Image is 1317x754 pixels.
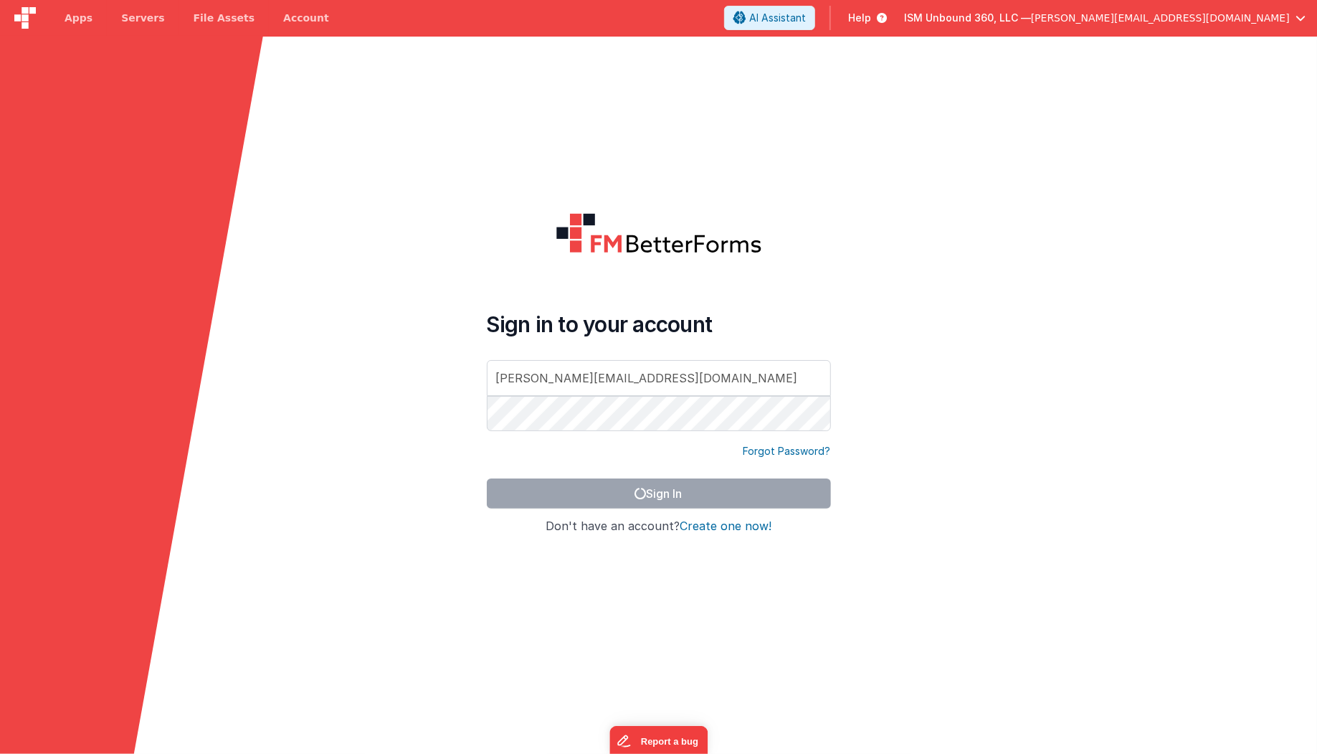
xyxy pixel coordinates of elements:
button: ISM Unbound 360, LLC — [PERSON_NAME][EMAIL_ADDRESS][DOMAIN_NAME] [904,11,1306,25]
h4: Sign in to your account [487,311,831,337]
a: Forgot Password? [743,444,831,458]
span: Servers [121,11,164,25]
button: Create one now! [680,520,771,533]
button: AI Assistant [724,6,815,30]
h4: Don't have an account? [487,520,831,533]
span: Apps [65,11,92,25]
span: [PERSON_NAME][EMAIL_ADDRESS][DOMAIN_NAME] [1031,11,1290,25]
span: File Assets [194,11,255,25]
span: AI Assistant [749,11,806,25]
button: Sign In [487,479,831,509]
input: Email Address [487,360,831,396]
span: ISM Unbound 360, LLC — [904,11,1031,25]
span: Help [848,11,871,25]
